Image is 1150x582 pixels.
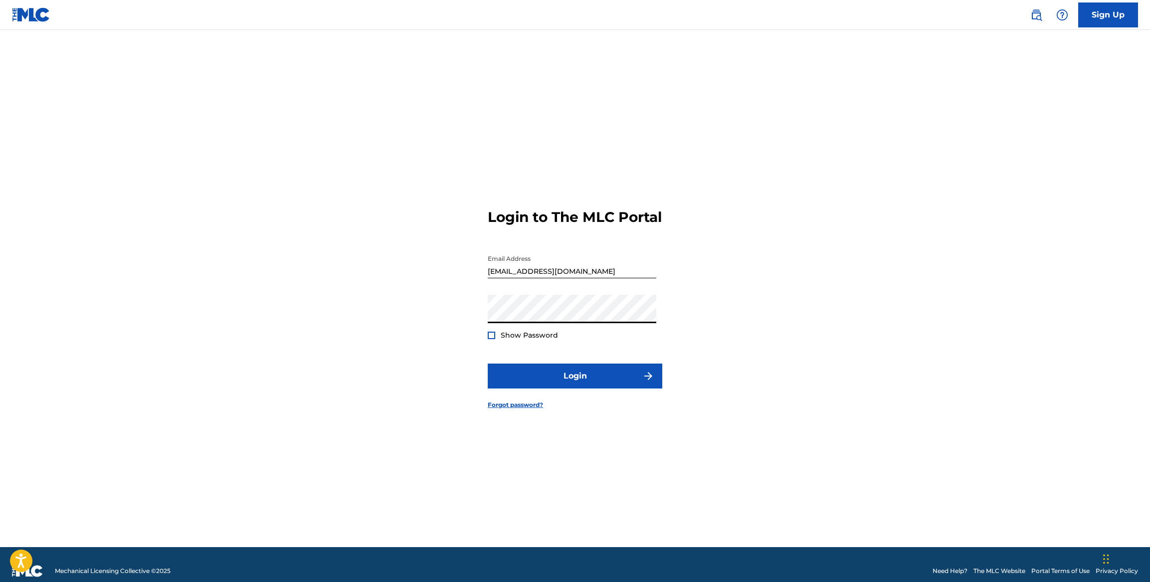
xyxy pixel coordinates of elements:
div: 채팅 위젯 [1100,534,1150,582]
img: f7272a7cc735f4ea7f67.svg [642,370,654,382]
a: Need Help? [933,567,967,576]
a: Sign Up [1078,2,1138,27]
div: Help [1052,5,1072,25]
a: The MLC Website [973,567,1025,576]
img: help [1056,9,1068,21]
span: Show Password [501,331,558,340]
img: MLC Logo [12,7,50,22]
a: Privacy Policy [1096,567,1138,576]
img: logo [12,565,43,577]
img: search [1030,9,1042,21]
iframe: Chat Widget [1100,534,1150,582]
a: Portal Terms of Use [1031,567,1090,576]
span: Mechanical Licensing Collective © 2025 [55,567,171,576]
div: 드래그 [1103,544,1109,574]
a: Forgot password? [488,400,543,409]
button: Login [488,364,662,388]
a: Public Search [1026,5,1046,25]
h3: Login to The MLC Portal [488,208,662,226]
